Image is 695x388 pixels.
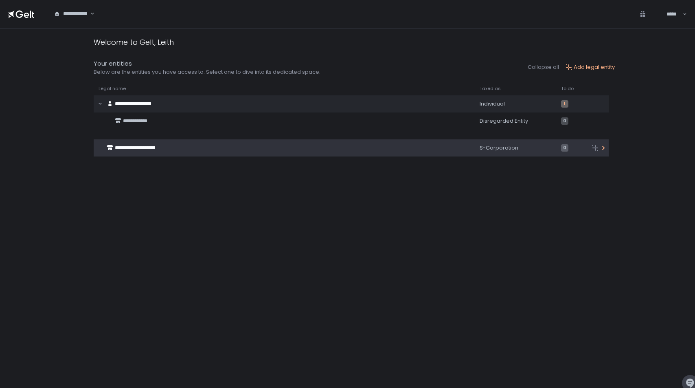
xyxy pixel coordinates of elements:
[561,117,568,125] span: 0
[94,59,320,68] div: Your entities
[480,144,551,152] div: S-Corporation
[480,100,551,108] div: Individual
[480,86,501,92] span: Taxed as
[528,64,559,71] button: Collapse all
[480,117,551,125] div: Disregarded Entity
[561,100,568,108] span: 1
[561,144,568,152] span: 0
[89,10,90,18] input: Search for option
[99,86,126,92] span: Legal name
[561,86,574,92] span: To do
[94,37,174,48] div: Welcome to Gelt, Leith
[49,5,94,22] div: Search for option
[566,64,615,71] button: Add legal entity
[94,68,320,76] div: Below are the entities you have access to. Select one to dive into its dedicated space.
